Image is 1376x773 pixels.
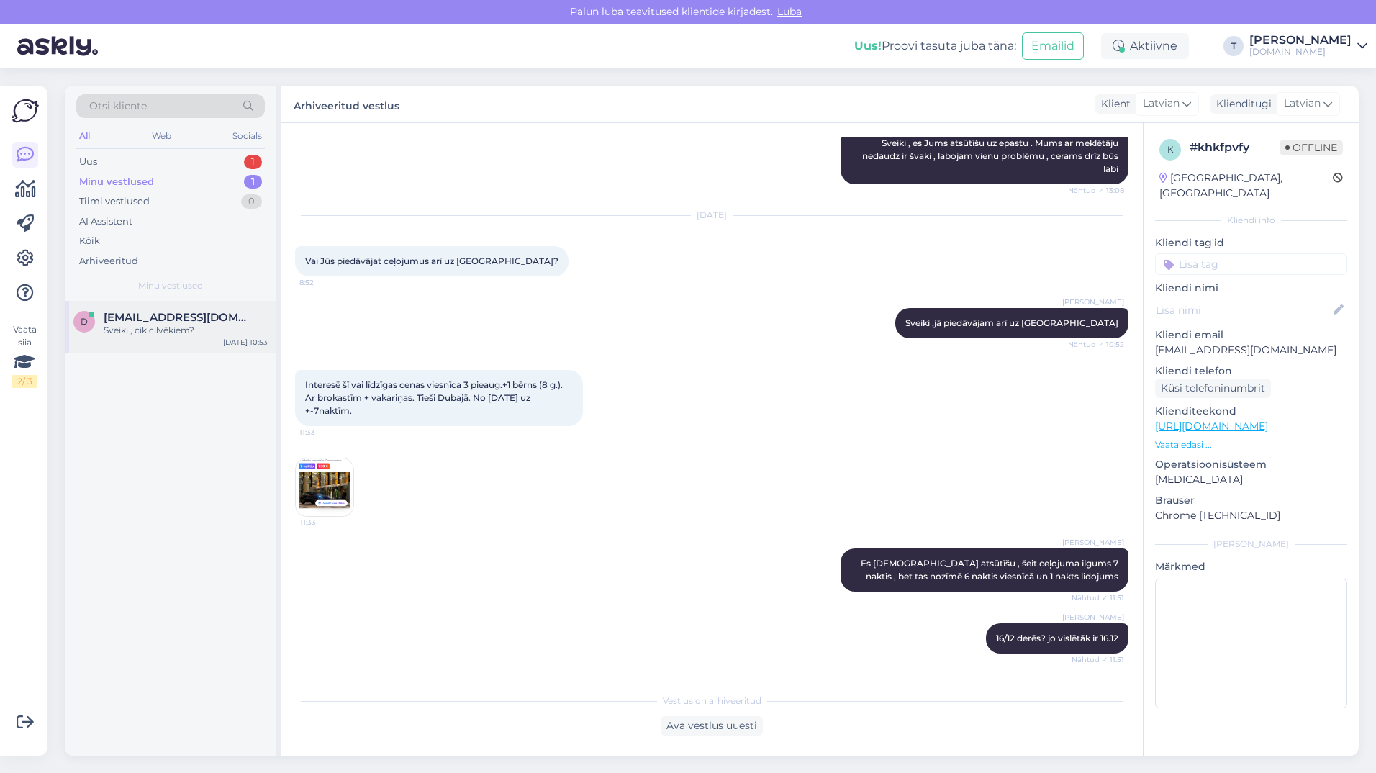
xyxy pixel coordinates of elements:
span: ddadzis@inbox.lv [104,311,253,324]
div: [GEOGRAPHIC_DATA], [GEOGRAPHIC_DATA] [1159,171,1333,201]
span: [PERSON_NAME] [1062,612,1124,623]
span: Luba [773,5,806,18]
span: Vai Jūs piedāvājat ceļojumus arī uz [GEOGRAPHIC_DATA]? [305,256,558,266]
div: Proovi tasuta juba täna: [854,37,1016,55]
p: [EMAIL_ADDRESS][DOMAIN_NAME] [1155,343,1347,358]
div: 0 [241,194,262,209]
span: Minu vestlused [138,279,203,292]
span: Otsi kliente [89,99,147,114]
p: Brauser [1155,493,1347,508]
div: Uus [79,155,97,169]
span: 11:33 [299,427,353,438]
p: Operatsioonisüsteem [1155,457,1347,472]
img: Askly Logo [12,97,39,125]
div: Aktiivne [1101,33,1189,59]
span: Interesē šī vai līdzīgas cenas viesnīca 3 pieaug.+1 bērns (8 g.). Ar brokastīm + vakariņas. Tieši... [305,379,565,416]
label: Arhiveeritud vestlus [294,94,399,114]
span: Nähtud ✓ 13:08 [1068,185,1124,196]
p: Märkmed [1155,559,1347,574]
div: Küsi telefoninumbrit [1155,379,1271,398]
div: AI Assistent [79,214,132,229]
div: Web [149,127,174,145]
p: Kliendi email [1155,327,1347,343]
span: 11:33 [300,517,354,528]
span: Nähtud ✓ 11:51 [1070,592,1124,603]
div: 1 [244,155,262,169]
b: Uus! [854,39,882,53]
input: Lisa nimi [1156,302,1331,318]
span: Es [DEMOGRAPHIC_DATA] atsūtīšu , šeit ceļojuma ilgums 7 naktis , bet tas nozīmē 6 naktis viesnīcā... [861,558,1121,582]
span: k [1167,144,1174,155]
div: T [1223,36,1244,56]
p: Kliendi tag'id [1155,235,1347,250]
span: Sveiki , es Jums atsūtīšu uz epastu . Mums ar meklētāju nedaudz ir švaki , labojam vienu problēmu... [862,137,1121,174]
input: Lisa tag [1155,253,1347,275]
div: Sveiki , cik cilvēkiem? [104,324,268,337]
div: Vaata siia [12,323,37,388]
div: [PERSON_NAME] [1249,35,1352,46]
span: [PERSON_NAME] [1062,537,1124,548]
span: Nähtud ✓ 11:51 [1070,654,1124,665]
span: Offline [1280,140,1343,155]
span: 16/12 derēs? jo vislētāk ir 16.12 [996,633,1118,643]
p: [MEDICAL_DATA] [1155,472,1347,487]
div: Socials [230,127,265,145]
div: All [76,127,93,145]
p: Klienditeekond [1155,404,1347,419]
div: Klient [1095,96,1131,112]
div: Ava vestlus uuesti [661,716,763,736]
span: Nähtud ✓ 10:52 [1068,339,1124,350]
div: [PERSON_NAME] [1155,538,1347,551]
p: Kliendi nimi [1155,281,1347,296]
div: 2 / 3 [12,375,37,388]
span: Latvian [1143,96,1180,112]
div: # khkfpvfy [1190,139,1280,156]
div: Kliendi info [1155,214,1347,227]
div: Arhiveeritud [79,254,138,268]
div: 1 [244,175,262,189]
div: [DOMAIN_NAME] [1249,46,1352,58]
p: Chrome [TECHNICAL_ID] [1155,508,1347,523]
div: Minu vestlused [79,175,154,189]
p: Kliendi telefon [1155,363,1347,379]
a: [URL][DOMAIN_NAME] [1155,420,1268,433]
span: [PERSON_NAME] [1062,297,1124,307]
button: Emailid [1022,32,1084,60]
span: Vestlus on arhiveeritud [663,695,761,708]
div: [DATE] 10:53 [223,337,268,348]
div: Kõik [79,234,100,248]
span: d [81,316,88,327]
span: 8:52 [299,277,353,288]
img: Attachment [296,458,353,516]
p: Vaata edasi ... [1155,438,1347,451]
span: Sveiki ,jā piedāvājam arī uz [GEOGRAPHIC_DATA] [905,317,1118,328]
div: Tiimi vestlused [79,194,150,209]
a: [PERSON_NAME][DOMAIN_NAME] [1249,35,1367,58]
div: [DATE] [295,209,1128,222]
span: Latvian [1284,96,1321,112]
div: Klienditugi [1210,96,1272,112]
